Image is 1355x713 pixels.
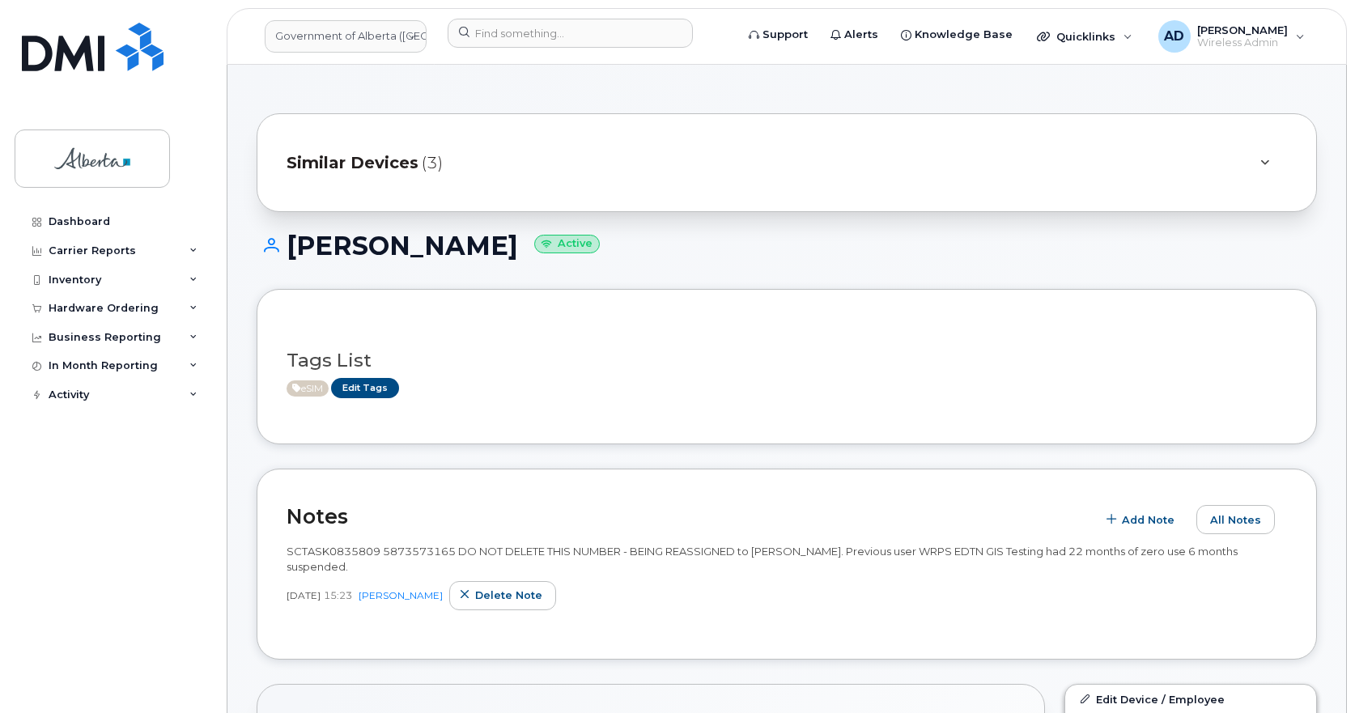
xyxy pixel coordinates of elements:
span: Add Note [1122,512,1174,528]
button: All Notes [1196,505,1275,534]
small: Active [534,235,600,253]
button: Delete note [449,581,556,610]
h3: Tags List [287,350,1287,371]
a: [PERSON_NAME] [359,589,443,601]
span: (3) [422,151,443,175]
span: Active [287,380,329,397]
span: SCTASK0835809 5873573165 DO NOT DELETE THIS NUMBER - BEING REASSIGNED to [PERSON_NAME]. Previous ... [287,545,1238,573]
span: All Notes [1210,512,1261,528]
span: Delete note [475,588,542,603]
h1: [PERSON_NAME] [257,231,1317,260]
button: Add Note [1096,505,1188,534]
a: Edit Tags [331,378,399,398]
h2: Notes [287,504,1088,528]
span: [DATE] [287,588,321,602]
span: Similar Devices [287,151,418,175]
span: 15:23 [324,588,352,602]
